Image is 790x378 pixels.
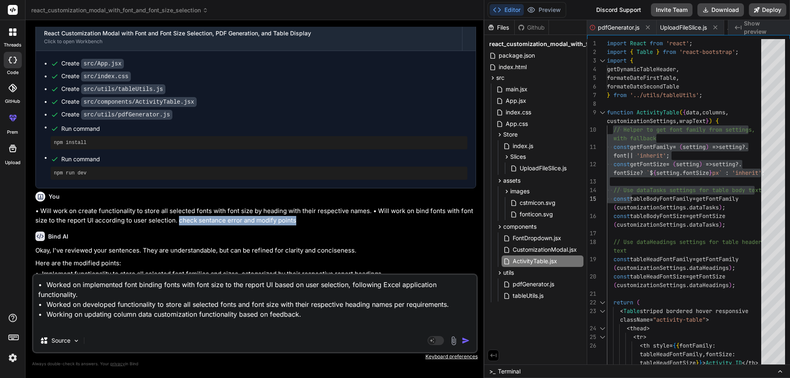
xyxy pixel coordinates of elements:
span: react_customization_modal_with_font_and_font_size_selection [31,6,208,14]
span: { [683,109,686,116]
span: className [620,316,650,323]
span: import [607,39,627,47]
div: Create [61,110,172,119]
span: const [613,255,630,263]
button: Download [697,3,744,16]
span: ( [613,204,617,211]
div: 10 [587,125,596,134]
span: customizationSettings [617,264,686,271]
div: 9 [587,108,596,117]
span: "activity-table" [653,316,706,323]
span: data [686,109,699,116]
span: columns [702,109,725,116]
span: ; [689,39,692,47]
span: { [716,117,719,125]
span: ( [637,299,640,306]
span: } [699,359,702,366]
img: attachment [449,336,458,346]
span: ID [735,359,742,366]
div: Github [515,23,548,32]
span: $ [650,169,653,176]
span: { [653,169,656,176]
span: assets [503,176,520,185]
code: src/utils/pdfGenerator.js [81,110,172,120]
span: ; [699,91,702,99]
span: getFontFamily [696,195,739,202]
span: ( [679,143,683,151]
span: ) [729,264,732,271]
div: 7 [587,91,596,100]
span: Terminal [498,367,520,376]
span: // Use dataHeadings settings for table header [613,238,762,246]
span: ( [613,264,617,271]
span: pdfGenerator.js [512,279,555,289]
span: FontDropdown.jsx [512,233,562,243]
div: Click to collapse the range. [597,324,608,333]
div: 20 [587,272,596,281]
span: const [613,195,630,202]
span: from [663,48,676,56]
span: getFontSize [630,160,666,168]
span: tableHeadFontFamily [640,350,702,358]
span: ) [709,117,712,125]
label: prem [7,129,18,136]
span: , [676,65,679,73]
span: main.jsx [505,84,528,94]
span: </ [742,359,748,366]
span: < [633,333,637,341]
span: pdfGenerator.js [598,23,639,32]
span: formateDateFirstTable [607,74,676,81]
span: UploadFileSlice.js [519,163,567,173]
p: • Will work on create functionality to store all selected fonts with font size by heading with th... [35,206,476,225]
span: . [686,221,689,228]
span: ( [673,160,676,168]
button: Preview [524,4,564,16]
span: ActivityTable [637,109,679,116]
span: ) [706,143,709,151]
span: : [732,350,735,358]
span: Slices [510,153,526,161]
code: src/utils/tableUtils.js [81,84,165,94]
span: from [650,39,663,47]
span: , [702,350,706,358]
span: ) [729,281,732,289]
span: App.css [505,119,529,129]
p: Okay, I've reviewed your sentences. They are understandable, but can be refined for clarity and c... [35,246,476,255]
span: fontFamily [679,342,712,349]
span: package.json [498,51,536,60]
span: { [673,342,676,349]
code: src/index.css [81,72,131,81]
span: striped bordered hover responsive [640,307,748,315]
span: < [627,325,630,332]
div: Create [61,59,124,68]
span: = [673,143,676,151]
div: Files [484,23,514,32]
div: 8 [587,100,596,108]
p: Keyboard preferences [32,353,478,360]
div: 15 [587,195,596,203]
span: = [692,195,696,202]
div: 6 [587,82,596,91]
span: wrapText [679,117,706,125]
span: > [643,333,646,341]
span: => [706,160,712,168]
div: Create [61,85,165,93]
span: { [676,342,679,349]
span: CustomizationModal.jsx [512,245,578,255]
span: components [503,223,537,231]
code: src/App.jsx [81,59,124,69]
span: index.js [512,141,534,151]
span: dataHeadings [689,264,729,271]
span: } [706,117,709,125]
span: . [686,204,689,211]
div: 23 [587,307,596,315]
span: ( [679,109,683,116]
span: ) [719,204,722,211]
span: ; [722,221,725,228]
span: tableBodyFontFamily [630,195,692,202]
span: src [496,74,504,82]
label: threads [4,42,21,49]
div: 19 [587,255,596,264]
span: . [686,281,689,289]
span: ) [719,221,722,228]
